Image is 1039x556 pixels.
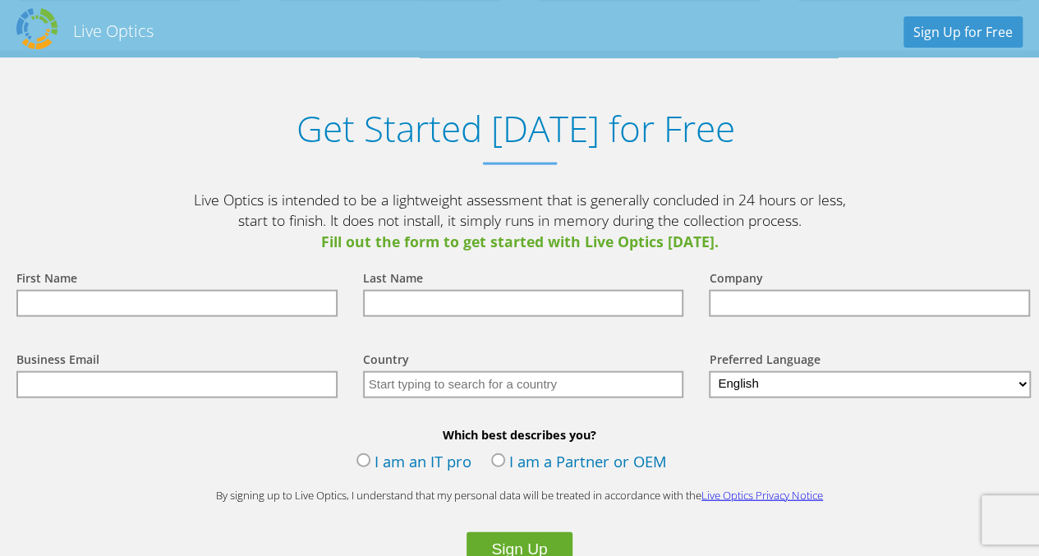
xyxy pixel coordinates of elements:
[701,488,823,503] a: Live Optics Privacy Notice
[191,232,848,253] span: Fill out the form to get started with Live Optics [DATE].
[191,190,848,253] p: Live Optics is intended to be a lightweight assessment that is generally concluded in 24 hours or...
[491,451,667,476] label: I am a Partner or OEM
[191,488,848,503] p: By signing up to Live Optics, I understand that my personal data will be treated in accordance wi...
[356,451,471,476] label: I am an IT pro
[73,20,154,42] h2: Live Optics
[363,270,423,290] label: Last Name
[709,352,820,371] label: Preferred Language
[16,270,77,290] label: First Name
[16,8,57,49] img: Dell Dpack
[363,352,409,371] label: Country
[363,371,684,398] input: Start typing to search for a country
[903,16,1023,48] a: Sign Up for Free
[709,270,762,290] label: Company
[16,352,99,371] label: Business Email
